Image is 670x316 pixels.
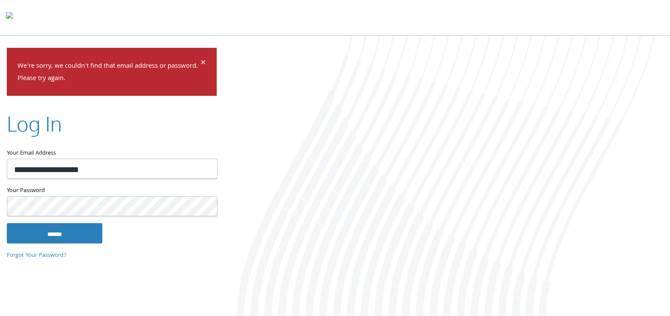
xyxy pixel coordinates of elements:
[17,60,199,85] p: We're sorry, we couldn't find that email address or password. Please try again.
[200,59,206,69] button: Dismiss alert
[7,109,62,138] h2: Log In
[7,251,67,260] a: Forgot Your Password?
[200,55,206,72] span: ×
[6,9,13,26] img: todyl-logo-dark.svg
[7,185,217,196] label: Your Password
